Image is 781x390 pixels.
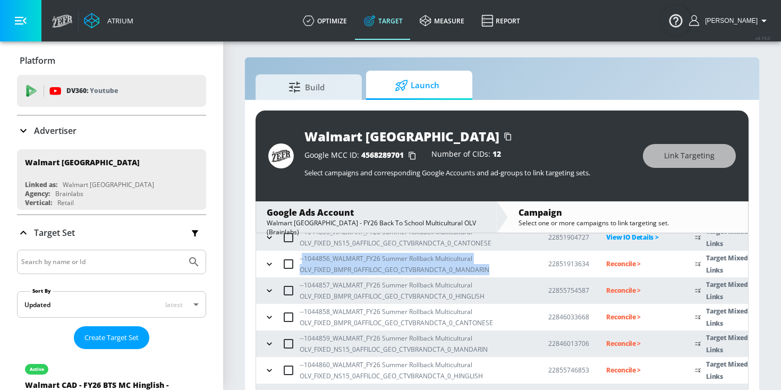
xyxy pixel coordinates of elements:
div: Select one or more campaigns to link targeting set. [519,218,737,227]
a: optimize [294,2,355,40]
div: Vertical: [25,198,52,207]
a: Report [473,2,529,40]
a: Target [355,2,411,40]
label: Sort By [30,287,53,294]
button: Create Target Set [74,326,149,349]
p: Reconcile > [606,284,678,296]
span: 4568289701 [361,150,404,160]
button: Open Resource Center [661,5,691,35]
div: Number of CIDs: [431,150,501,161]
span: 12 [493,149,501,159]
p: --1044855_WALMART_FY26 Summer Rollback Multicultural OLV_FIXED_NS15_0AFFILOC_GEO_CTVBRANDCTA_0_CA... [300,226,531,249]
p: Target Mixed Links [706,225,748,250]
p: Platform [20,55,55,66]
div: DV360: Youtube [17,75,206,107]
p: Reconcile > [606,337,678,350]
p: Target Mixed Links [706,252,748,276]
div: Atrium [103,16,133,26]
div: Walmart [GEOGRAPHIC_DATA]Linked as:Walmart [GEOGRAPHIC_DATA]Agency:BrainlabsVertical:Retail [17,149,206,210]
p: --1044860_WALMART_FY26 Summer Rollback Multicultural OLV_FIXED_NS15_0AFFILOC_GEO_CTVBRANDCTA_0_HI... [300,359,531,381]
p: Target Mixed Links [706,358,748,383]
button: [PERSON_NAME] [689,14,770,27]
div: Updated [24,300,50,309]
div: Campaign [519,207,737,218]
div: Walmart [GEOGRAPHIC_DATA] [304,128,499,145]
p: Reconcile > [606,311,678,323]
p: Target Mixed Links [706,278,748,303]
p: Reconcile > [606,258,678,270]
span: v 4.19.0 [755,35,770,41]
p: Target Set [34,227,75,239]
div: Platform [17,46,206,75]
div: Agency: [25,189,50,198]
div: Google Ads Account [267,207,486,218]
div: Walmart [GEOGRAPHIC_DATA] - FY26 Back To School Multicultural OLV (Brainlabs) [267,218,486,236]
span: Create Target Set [84,332,139,344]
div: Target Set [17,215,206,250]
p: Target Mixed Links [706,305,748,329]
p: 22851913634 [548,258,589,269]
p: Target Mixed Links [706,332,748,356]
a: Atrium [84,13,133,29]
span: latest [165,300,183,309]
p: DV360: [66,85,118,97]
p: Youtube [90,85,118,96]
p: --1044858_WALMART_FY26 Summer Rollback Multicultural OLV_FIXED_BMPR_0AFFILOC_GEO_CTVBRANDCTA_0_CA... [300,306,531,328]
span: Build [266,74,347,100]
p: View IO Details > [606,231,678,243]
div: Brainlabs [55,189,83,198]
div: Walmart [GEOGRAPHIC_DATA] [63,180,154,189]
span: Launch [377,73,457,98]
div: active [30,367,44,372]
p: 22855754587 [548,285,589,296]
p: 22851904727 [548,232,589,243]
p: --1044859_WALMART_FY26 Summer Rollback Multicultural OLV_FIXED_NS15_0AFFILOC_GEO_CTVBRANDCTA_0_MA... [300,333,531,355]
p: Advertiser [34,125,77,137]
p: Reconcile > [606,364,678,376]
a: measure [411,2,473,40]
p: --1044857_WALMART_FY26 Summer Rollback Multicultural OLV_FIXED_BMPR_0AFFILOC_GEO_CTVBRANDCTA_0_HI... [300,279,531,302]
p: --1044856_WALMART_FY26 Summer Rollback Multicultural OLV_FIXED_BMPR_0AFFILOC_GEO_CTVBRANDCTA_0_MA... [300,253,531,275]
div: Walmart [GEOGRAPHIC_DATA] [25,157,140,167]
div: Google Ads AccountWalmart [GEOGRAPHIC_DATA] - FY26 Back To School Multicultural OLV (Brainlabs) [256,201,496,233]
span: login as: carolyn.xue@zefr.com [701,17,758,24]
div: Advertiser [17,116,206,146]
p: Select campaigns and corresponding Google Accounts and ad-groups to link targeting sets. [304,168,632,177]
p: 22855746853 [548,364,589,376]
p: 22846013706 [548,338,589,349]
input: Search by name or Id [21,255,182,269]
div: Linked as: [25,180,57,189]
div: Retail [57,198,74,207]
div: Google MCC ID: [304,150,421,161]
p: 22846033668 [548,311,589,323]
